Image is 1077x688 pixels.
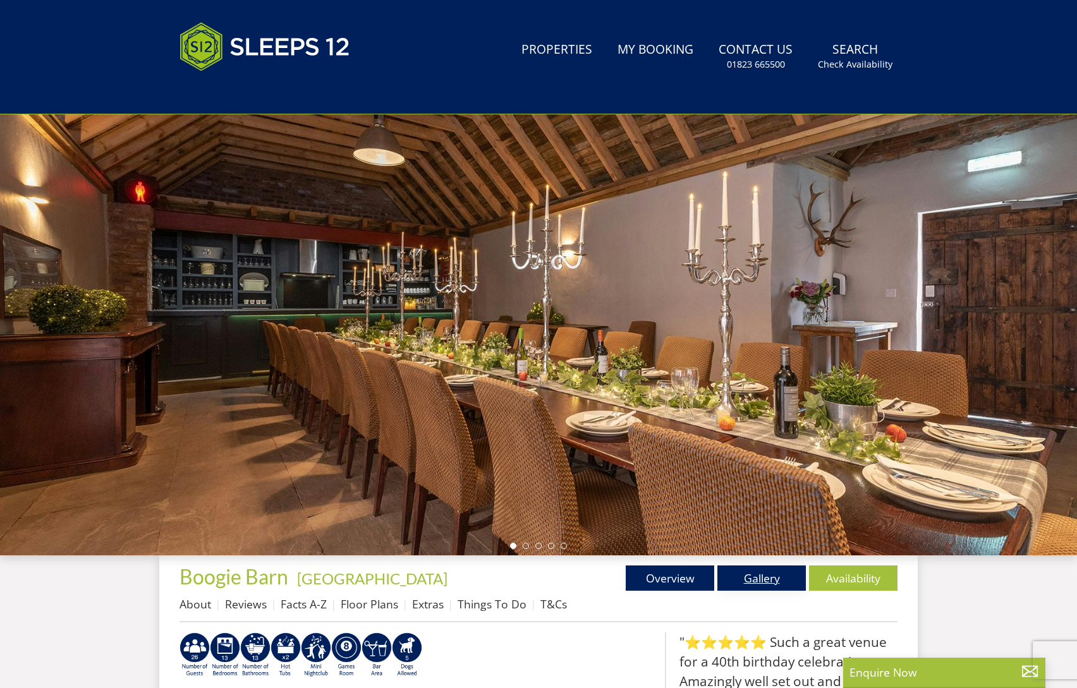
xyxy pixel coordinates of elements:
[179,15,350,78] img: Sleeps 12
[818,58,892,71] small: Check Availability
[210,632,240,678] img: AD_4nXcew-S3Hj2CtwYal5e0cReEkQr5T-_4d6gXrBODl5Yf4flAkI5jKYHJGEskT379upyLHmamznc4iiocxkvD6F5u1lePi...
[281,596,327,612] a: Facts A-Z
[714,36,798,77] a: Contact Us01823 665500
[179,564,288,589] span: Boogie Barn
[540,596,567,612] a: T&Cs
[341,596,398,612] a: Floor Plans
[412,596,444,612] a: Extras
[392,632,422,678] img: AD_4nXenrpR1u9Vf4n_0__QjbX1jZMIDbaN_FBJNKweTVwrwxiWkV4B7zAezDsESgfnxIg586gONyuI_JJw1u1PACtY5SRNqj...
[297,569,447,588] a: [GEOGRAPHIC_DATA]
[362,632,392,678] img: AD_4nXeUnLxUhQNc083Qf4a-s6eVLjX_ttZlBxbnREhztiZs1eT9moZ8e5Fzbx9LK6K9BfRdyv0AlCtKptkJvtknTFvAhI3RM...
[225,596,267,612] a: Reviews
[813,36,897,77] a: SearchCheck Availability
[179,596,211,612] a: About
[626,565,714,591] a: Overview
[849,664,1039,680] p: Enquire Now
[612,36,698,64] a: My Booking
[727,58,785,71] small: 01823 665500
[179,564,292,589] a: Boogie Barn
[717,565,806,591] a: Gallery
[271,632,301,678] img: AD_4nXeXKMGNQXYShWO88AAsfLf0dnpDz1AQtkzBSTvXfyhYyrIrgKRp-6xpNfQDSPzMNqtJsBafU8P4iXqd_x8fOwkBUpMyT...
[292,569,447,588] span: -
[331,632,362,678] img: AD_4nXdrZMsjcYNLGsKuA84hRzvIbesVCpXJ0qqnwZoX5ch9Zjv73tWe4fnFRs2gJ9dSiUubhZXckSJX_mqrZBmYExREIfryF...
[173,86,306,97] iframe: Customer reviews powered by Trustpilot
[516,36,597,64] a: Properties
[240,632,271,678] img: AD_4nXch0wl_eAN-18swiGi7xjTEB8D9_R8KKTxEFOMmXvHtkjvXVqxka7AP3oNzBoQzy0mcE855aU69hMrC4kQj9MYQAknh_...
[458,596,526,612] a: Things To Do
[301,632,331,678] img: AD_4nXedjAfRDOI8674Tmc88ZGG0XTOMc0SCbAoUNsZxsDsl46sRR4hTv0ACdFBRviPaO18qA-X-rA6-XnPyJEsrxmWb6Mxmz...
[179,632,210,678] img: AD_4nXf0cVrKUD6Ivpf92jhNE1qwAzh-T96B1ZATnNG8CC6GhVDJi2v7o3XxnDGWlu9B8Y-aqG7XODC46qblOnKzs7AR7Jpd7...
[809,565,897,591] a: Availability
